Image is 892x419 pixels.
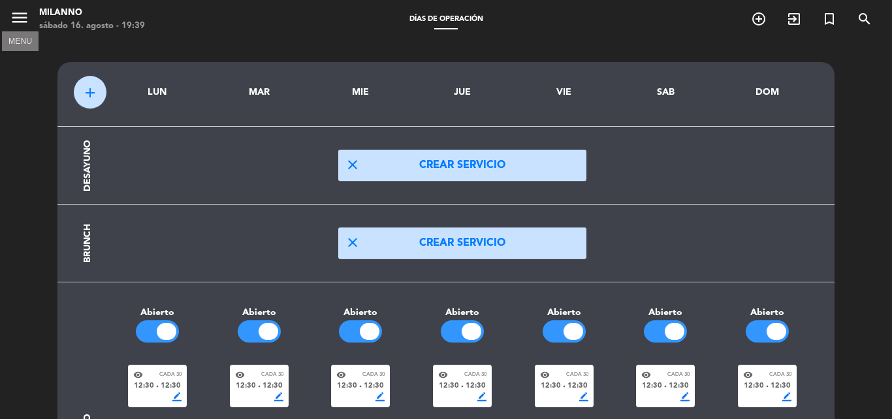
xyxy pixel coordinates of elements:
[726,85,808,100] div: DOM
[642,380,662,392] span: 12:30
[744,380,764,392] span: 12:30
[10,8,29,32] button: menu
[464,371,486,379] span: Cada 30
[438,370,448,380] span: visibility
[782,392,791,401] span: border_color
[218,85,300,100] div: MAR
[161,380,181,392] span: 12:30
[523,85,605,100] div: VIE
[664,385,667,388] span: fiber_manual_record
[172,392,182,401] span: border_color
[362,371,385,379] span: Cada 30
[615,305,717,320] div: Abierto
[641,370,651,380] span: visibility
[786,11,802,27] i: exit_to_app
[579,392,588,401] span: border_color
[439,380,459,392] span: 12:30
[540,370,550,380] span: visibility
[337,380,357,392] span: 12:30
[106,305,208,320] div: Abierto
[261,371,283,379] span: Cada 30
[769,371,791,379] span: Cada 30
[421,85,503,100] div: JUE
[134,380,154,392] span: 12:30
[359,385,362,388] span: fiber_manual_record
[821,11,837,27] i: turned_in_not
[338,150,586,181] button: closeCrear servicio
[39,20,145,33] div: sábado 16. agosto - 19:39
[258,385,261,388] span: fiber_manual_record
[82,85,98,101] span: add
[466,380,486,392] span: 12:30
[336,370,346,380] span: visibility
[857,11,872,27] i: search
[274,392,283,401] span: border_color
[345,235,360,250] span: close
[411,305,513,320] div: Abierto
[716,305,818,320] div: Abierto
[567,380,588,392] span: 12:30
[208,305,310,320] div: Abierto
[766,385,769,388] span: fiber_manual_record
[771,380,791,392] span: 12:30
[235,370,245,380] span: visibility
[566,371,588,379] span: Cada 30
[680,392,690,401] span: border_color
[74,76,106,109] button: add
[541,380,561,392] span: 12:30
[364,380,384,392] span: 12:30
[751,11,767,27] i: add_circle_outline
[403,16,490,23] span: Días de Operación
[80,140,95,192] div: Desayuno
[669,380,689,392] span: 12:30
[338,227,586,259] button: closeCrear servicio
[236,380,256,392] span: 12:30
[625,85,707,100] div: SAB
[461,385,464,388] span: fiber_manual_record
[2,35,39,46] div: MENU
[133,370,143,380] span: visibility
[310,305,411,320] div: Abierto
[39,7,145,20] div: Milanno
[263,380,283,392] span: 12:30
[477,392,486,401] span: border_color
[116,85,199,100] div: LUN
[667,371,690,379] span: Cada 30
[345,157,360,173] span: close
[10,8,29,27] i: menu
[156,385,159,388] span: fiber_manual_record
[80,224,95,263] div: Brunch
[563,385,565,388] span: fiber_manual_record
[159,371,182,379] span: Cada 30
[513,305,615,320] div: Abierto
[375,392,385,401] span: border_color
[319,85,402,100] div: MIE
[743,370,753,380] span: visibility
